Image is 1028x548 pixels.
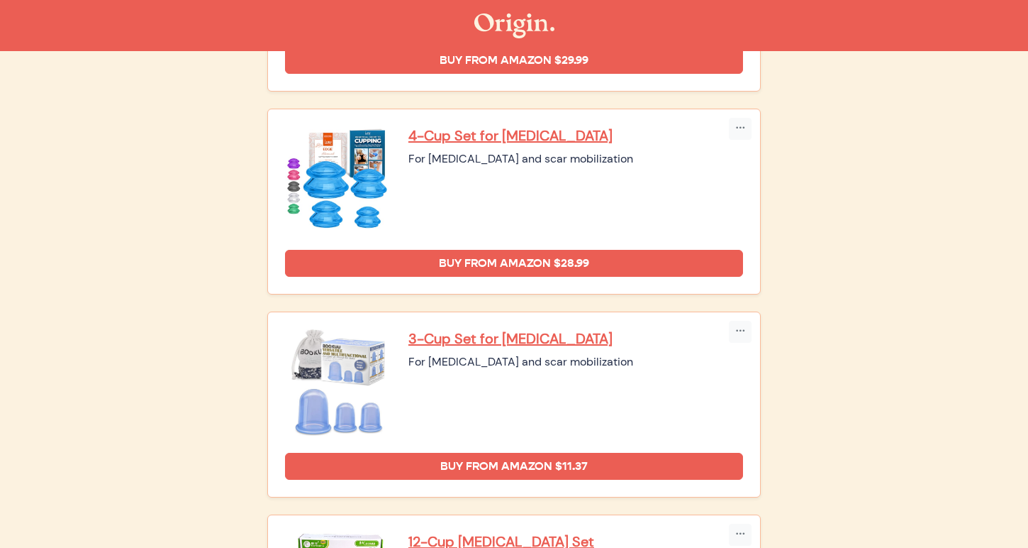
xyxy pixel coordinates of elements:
[285,126,391,233] img: 4-Cup Set for Cupping Therapy
[285,250,743,277] a: Buy from Amazon $28.99
[285,329,391,436] img: 3-Cup Set for Cupping Therapy
[285,47,743,74] a: Buy from Amazon $29.99
[474,13,554,38] img: The Origin Shop
[285,453,743,480] a: Buy from Amazon $11.37
[408,354,743,371] div: For [MEDICAL_DATA] and scar mobilization
[408,150,743,168] div: For [MEDICAL_DATA] and scar mobilization
[408,126,743,145] a: 4-Cup Set for [MEDICAL_DATA]
[408,329,743,348] a: 3-Cup Set for [MEDICAL_DATA]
